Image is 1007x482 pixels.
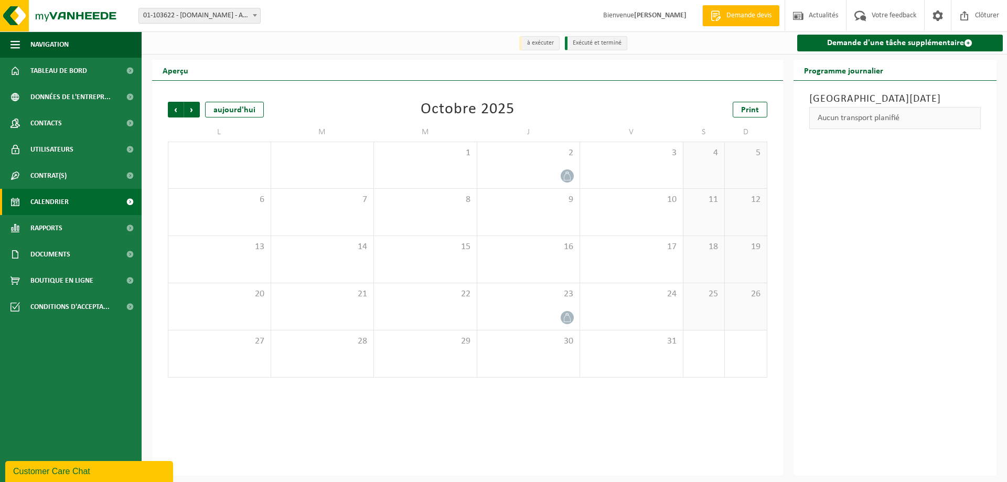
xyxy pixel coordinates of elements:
[634,12,687,19] strong: [PERSON_NAME]
[794,60,894,80] h2: Programme journalier
[565,36,627,50] li: Exécuté et terminé
[205,102,264,117] div: aujourd'hui
[689,147,720,159] span: 4
[483,336,575,347] span: 30
[809,91,981,107] h3: [GEOGRAPHIC_DATA][DATE]
[30,84,111,110] span: Données de l'entrepr...
[174,194,265,206] span: 6
[30,136,73,163] span: Utilisateurs
[797,35,1003,51] a: Demande d'une tâche supplémentaire
[30,110,62,136] span: Contacts
[138,8,261,24] span: 01-103622 - B.M.CARS - ARSIMONT
[30,294,110,320] span: Conditions d'accepta...
[30,58,87,84] span: Tableau de bord
[174,336,265,347] span: 27
[139,8,260,23] span: 01-103622 - B.M.CARS - ARSIMONT
[271,123,374,142] td: M
[702,5,779,26] a: Demande devis
[168,102,184,117] span: Précédent
[30,163,67,189] span: Contrat(s)
[152,60,199,80] h2: Aperçu
[730,147,761,159] span: 5
[585,336,678,347] span: 31
[724,10,774,21] span: Demande devis
[30,241,70,267] span: Documents
[585,288,678,300] span: 24
[585,194,678,206] span: 10
[689,288,720,300] span: 25
[184,102,200,117] span: Suivant
[483,288,575,300] span: 23
[483,147,575,159] span: 2
[725,123,767,142] td: D
[276,194,369,206] span: 7
[421,102,515,117] div: Octobre 2025
[5,459,175,482] iframe: chat widget
[379,288,472,300] span: 22
[30,215,62,241] span: Rapports
[477,123,581,142] td: J
[276,241,369,253] span: 14
[374,123,477,142] td: M
[174,241,265,253] span: 13
[580,123,683,142] td: V
[379,336,472,347] span: 29
[483,241,575,253] span: 16
[809,107,981,129] div: Aucun transport planifié
[174,288,265,300] span: 20
[276,336,369,347] span: 28
[379,147,472,159] span: 1
[585,241,678,253] span: 17
[730,241,761,253] span: 19
[379,241,472,253] span: 15
[379,194,472,206] span: 8
[168,123,271,142] td: L
[519,36,560,50] li: à exécuter
[30,31,69,58] span: Navigation
[483,194,575,206] span: 9
[30,189,69,215] span: Calendrier
[689,194,720,206] span: 11
[689,241,720,253] span: 18
[730,288,761,300] span: 26
[733,102,767,117] a: Print
[30,267,93,294] span: Boutique en ligne
[730,194,761,206] span: 12
[683,123,725,142] td: S
[741,106,759,114] span: Print
[276,288,369,300] span: 21
[585,147,678,159] span: 3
